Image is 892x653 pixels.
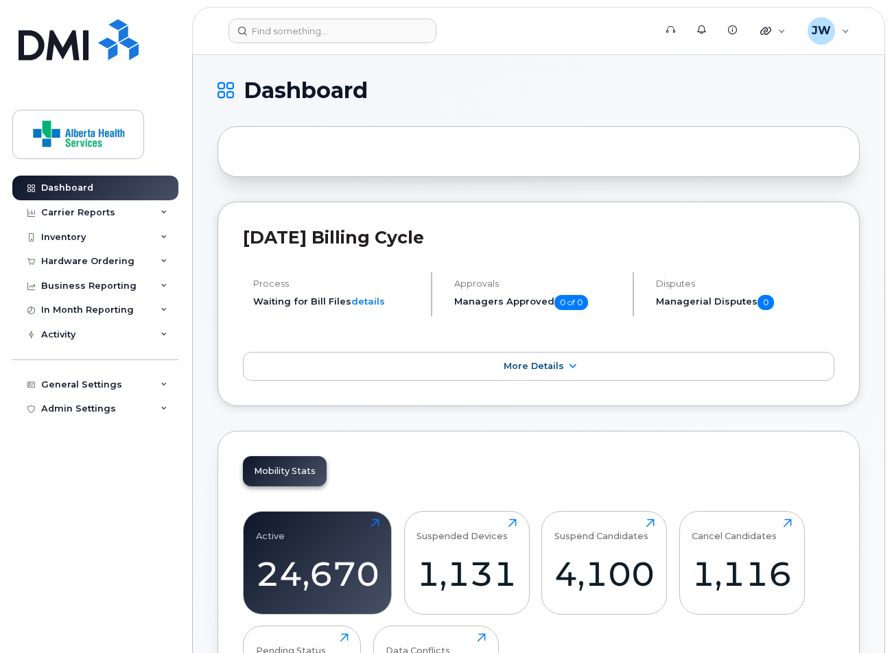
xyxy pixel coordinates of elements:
a: Suspended Devices1,131 [416,519,517,606]
span: 0 [758,295,774,310]
div: Suspended Devices [416,519,508,541]
div: 1,131 [416,554,517,594]
h5: Managerial Disputes [656,295,834,310]
h4: Disputes [656,278,834,289]
a: Suspend Candidates4,100 [554,519,655,606]
a: Active24,670 [256,519,379,606]
div: Cancel Candidates [692,519,777,541]
div: 1,116 [692,554,792,594]
a: Cancel Candidates1,116 [692,519,792,606]
li: Waiting for Bill Files [253,295,419,308]
h2: [DATE] Billing Cycle [243,227,834,248]
div: 4,100 [554,554,655,594]
div: 24,670 [256,554,379,594]
a: details [351,296,385,307]
span: Dashboard [244,80,368,101]
h5: Managers Approved [454,295,620,310]
div: Active [256,519,285,541]
span: More Details [504,361,564,371]
span: 0 of 0 [554,295,588,310]
div: Suspend Candidates [554,519,648,541]
h4: Approvals [454,278,620,289]
h4: Process [253,278,419,289]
